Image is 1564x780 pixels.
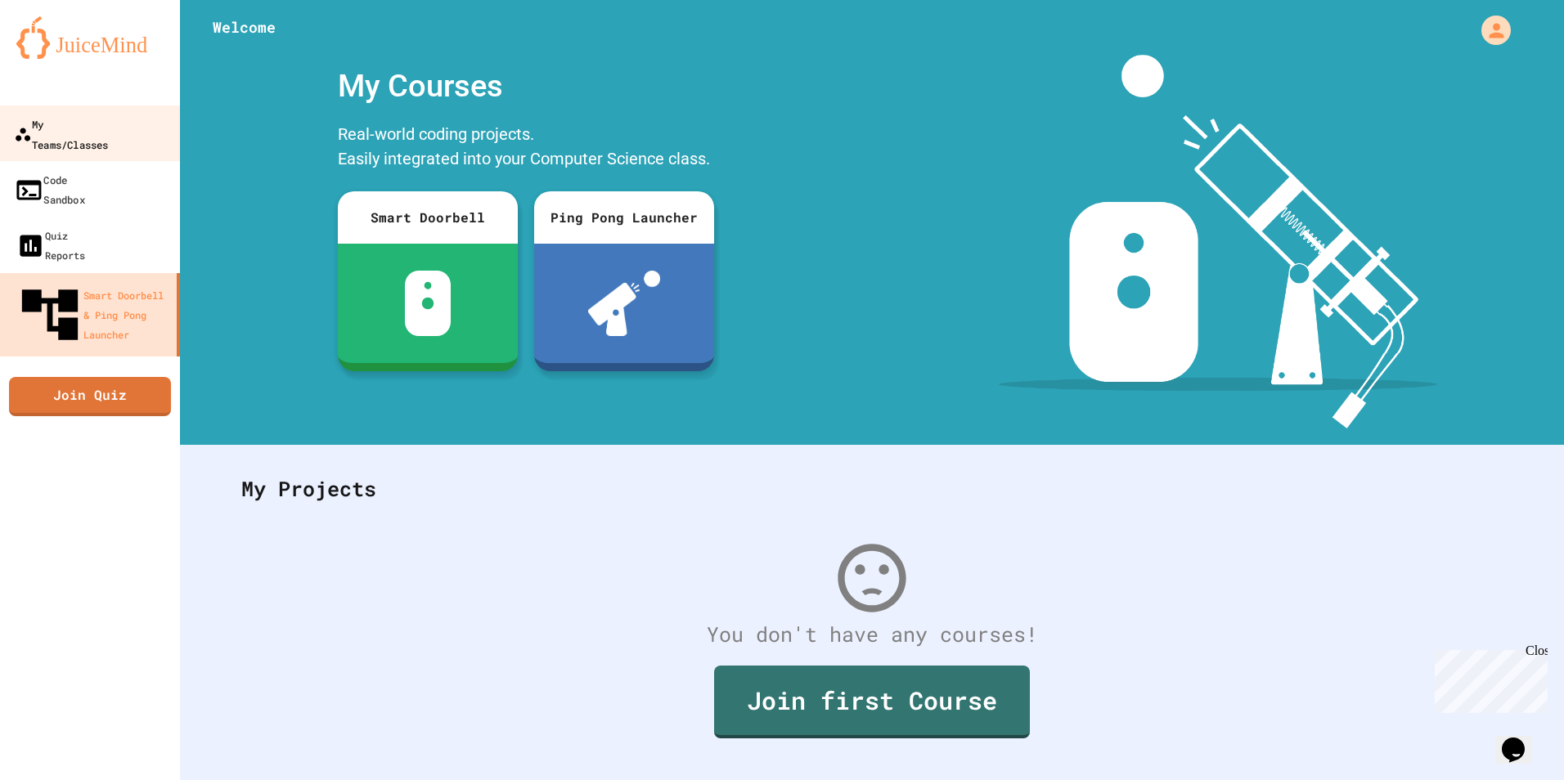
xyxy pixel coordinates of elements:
[16,16,164,59] img: logo-orange.svg
[7,7,113,104] div: Chat with us now!Close
[714,666,1030,738] a: Join first Course
[338,191,518,244] div: Smart Doorbell
[1464,11,1515,49] div: My Account
[1495,715,1548,764] iframe: chat widget
[1428,643,1548,713] iframe: chat widget
[405,271,452,336] img: sdb-white.svg
[225,619,1519,650] div: You don't have any courses!
[588,271,661,336] img: ppl-with-ball.png
[14,169,84,209] div: Code Sandbox
[14,114,108,154] div: My Teams/Classes
[225,457,1519,521] div: My Projects
[16,226,85,265] div: Quiz Reports
[16,281,170,348] div: Smart Doorbell & Ping Pong Launcher
[534,191,714,244] div: Ping Pong Launcher
[330,55,722,118] div: My Courses
[9,377,171,416] a: Join Quiz
[999,55,1437,428] img: banner-image-my-projects.png
[330,118,722,179] div: Real-world coding projects. Easily integrated into your Computer Science class.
